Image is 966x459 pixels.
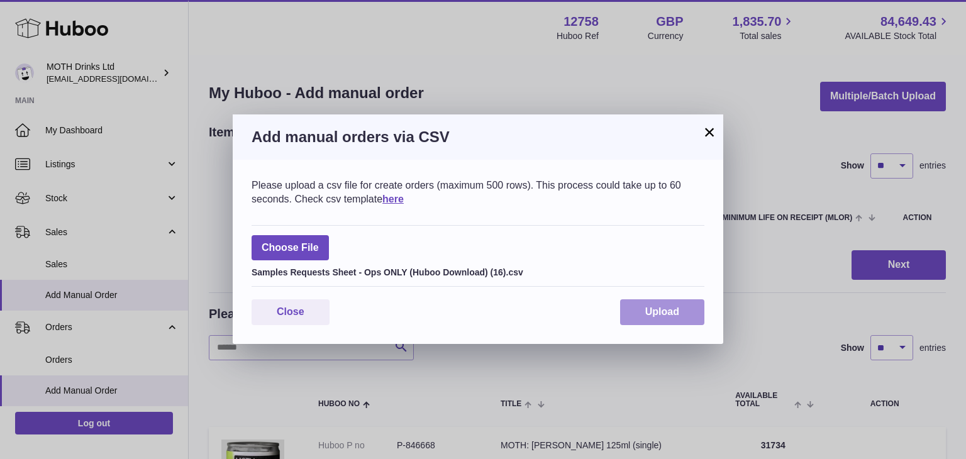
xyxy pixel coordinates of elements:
button: Close [252,299,330,325]
div: Samples Requests Sheet - Ops ONLY (Huboo Download) (16).csv [252,263,704,279]
h3: Add manual orders via CSV [252,127,704,147]
span: Close [277,306,304,317]
button: Upload [620,299,704,325]
button: × [702,124,717,140]
span: Upload [645,306,679,317]
span: Choose File [252,235,329,261]
div: Please upload a csv file for create orders (maximum 500 rows). This process could take up to 60 s... [252,179,704,206]
a: here [382,194,404,204]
